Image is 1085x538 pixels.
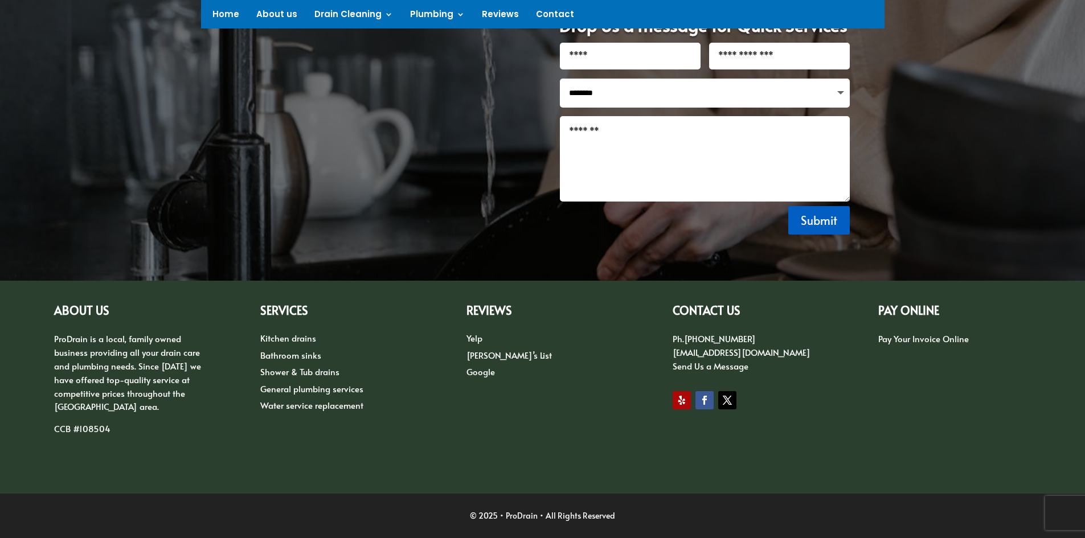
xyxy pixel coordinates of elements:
[54,305,206,322] h2: ABOUT US
[260,399,363,411] a: Water service replacement
[466,349,552,361] a: [PERSON_NAME]’s List
[673,391,691,409] a: Follow on Yelp
[256,10,297,23] a: About us
[673,346,810,358] a: [EMAIL_ADDRESS][DOMAIN_NAME]
[878,305,1030,322] h2: PAY ONLINE
[466,305,619,322] h2: Reviews
[466,332,482,344] a: Yelp
[788,206,850,235] button: Submit
[878,332,969,344] a: Pay Your Invoice Online
[314,10,393,23] a: Drain Cleaning
[260,365,339,377] a: Shower & Tub drains
[673,360,748,372] a: Send Us a Message
[536,10,574,23] a: Contact
[260,383,363,395] a: General plumbing services
[559,17,850,43] h1: Drop Us a message for Quick Services
[695,391,714,409] a: Follow on Facebook
[482,10,519,23] a: Reviews
[54,422,110,434] span: CCB #108504
[410,10,465,23] a: Plumbing
[684,332,756,344] a: [PHONE_NUMBER]
[260,349,321,361] a: Bathroom sinks
[673,305,825,322] h2: CONTACT US
[212,10,239,23] a: Home
[235,509,850,523] div: © 2025 • ProDrain • All Rights Reserved
[260,332,316,344] a: Kitchen drains
[718,391,736,409] a: Follow on X
[54,332,206,422] p: ProDrain is a local, family owned business providing all your drain care and plumbing needs. Sinc...
[466,365,495,377] a: Google
[673,332,684,344] span: Ph.
[260,305,412,322] h2: Services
